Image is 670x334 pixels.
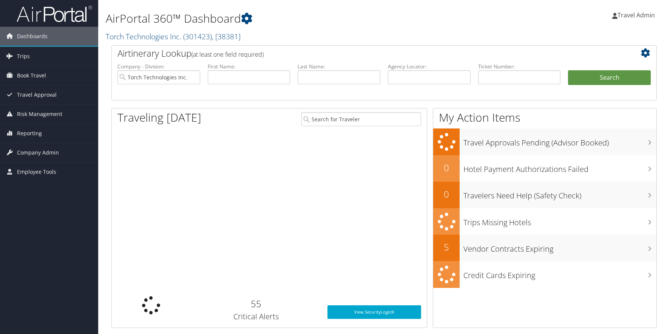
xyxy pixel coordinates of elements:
span: Risk Management [17,105,62,124]
img: airportal-logo.png [17,5,92,23]
span: Travel Admin [618,11,655,19]
h3: Travel Approvals Pending (Advisor Booked) [463,134,656,148]
span: , [ 38381 ] [212,31,241,42]
h3: Vendor Contracts Expiring [463,240,656,254]
span: (at least one field required) [191,50,264,59]
a: 0Hotel Payment Authorizations Failed [433,155,656,182]
h1: Traveling [DATE] [117,110,201,125]
h3: Critical Alerts [196,311,316,322]
span: Employee Tools [17,162,56,181]
a: View SecurityLogic® [327,305,421,319]
a: 0Travelers Need Help (Safety Check) [433,182,656,208]
h3: Trips Missing Hotels [463,213,656,228]
span: Dashboards [17,27,48,46]
span: Company Admin [17,143,59,162]
a: Travel Approvals Pending (Advisor Booked) [433,128,656,155]
a: Travel Admin [612,4,662,26]
span: Trips [17,47,30,66]
a: Credit Cards Expiring [433,261,656,288]
h3: Credit Cards Expiring [463,266,656,281]
a: Trips Missing Hotels [433,208,656,235]
h2: 0 [433,188,460,201]
span: ( 301423 ) [183,31,212,42]
h2: 5 [433,241,460,254]
h3: Travelers Need Help (Safety Check) [463,187,656,201]
label: Company - Division: [117,63,200,70]
span: Reporting [17,124,42,143]
h2: 55 [196,297,316,310]
a: Torch Technologies Inc. [106,31,241,42]
h1: My Action Items [433,110,656,125]
h1: AirPortal 360™ Dashboard [106,11,477,26]
h2: 0 [433,161,460,174]
a: 5Vendor Contracts Expiring [433,235,656,261]
span: Book Travel [17,66,46,85]
label: Agency Locator: [388,63,471,70]
input: Search for Traveler [301,112,421,126]
label: First Name: [208,63,290,70]
label: Ticket Number: [478,63,561,70]
button: Search [568,70,651,85]
h3: Hotel Payment Authorizations Failed [463,160,656,175]
span: Travel Approval [17,85,57,104]
h2: Airtinerary Lookup [117,47,605,60]
label: Last Name: [298,63,380,70]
